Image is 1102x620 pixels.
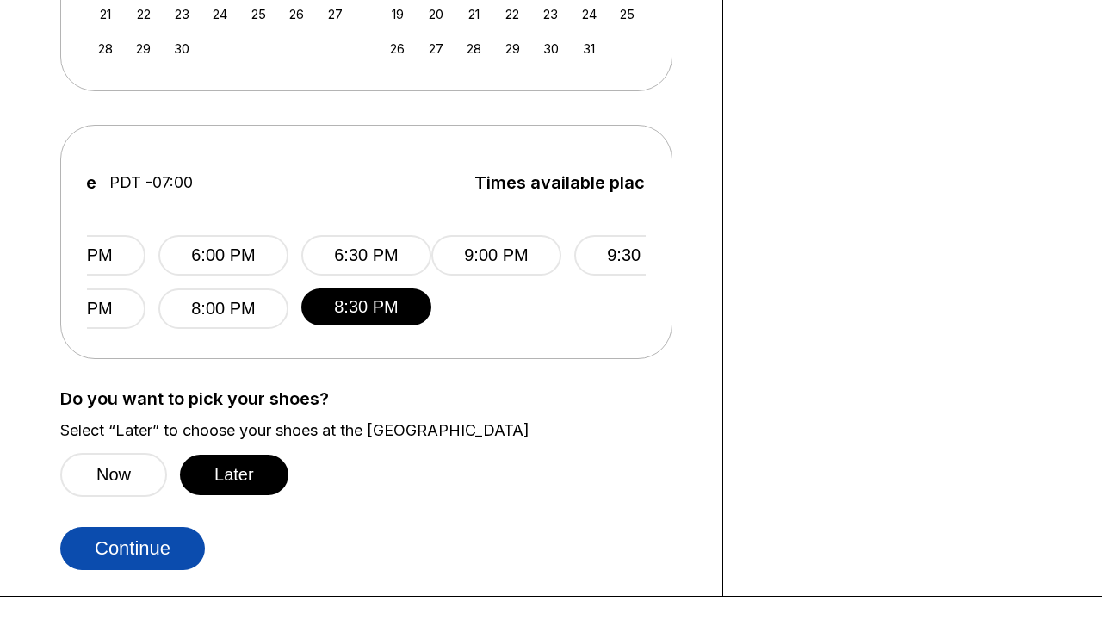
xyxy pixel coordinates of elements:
[158,235,288,276] button: 6:00 PM
[94,3,117,26] div: Choose Sunday, September 21st, 2025
[60,389,696,408] label: Do you want to pick your shoes?
[424,37,448,60] div: Choose Monday, October 27th, 2025
[578,37,601,60] div: Choose Friday, October 31st, 2025
[301,235,431,276] button: 6:30 PM
[132,3,155,26] div: Choose Monday, September 22nd, 2025
[539,37,562,60] div: Choose Thursday, October 30th, 2025
[424,3,448,26] div: Choose Monday, October 20th, 2025
[180,455,288,495] button: Later
[462,3,486,26] div: Choose Tuesday, October 21st, 2025
[109,173,193,192] span: PDT -07:00
[60,453,167,497] button: Now
[158,288,288,329] button: 8:00 PM
[208,3,232,26] div: Choose Wednesday, September 24th, 2025
[247,3,270,26] div: Choose Thursday, September 25th, 2025
[462,37,486,60] div: Choose Tuesday, October 28th, 2025
[386,37,409,60] div: Choose Sunday, October 26th, 2025
[324,3,347,26] div: Choose Saturday, September 27th, 2025
[501,37,524,60] div: Choose Wednesday, October 29th, 2025
[94,37,117,60] div: Choose Sunday, September 28th, 2025
[170,37,194,60] div: Choose Tuesday, September 30th, 2025
[616,3,639,26] div: Choose Saturday, October 25th, 2025
[574,235,704,276] button: 9:30 PM
[60,421,696,440] label: Select “Later” to choose your shoes at the [GEOGRAPHIC_DATA]
[170,3,194,26] div: Choose Tuesday, September 23rd, 2025
[386,3,409,26] div: Choose Sunday, October 19th, 2025
[578,3,601,26] div: Choose Friday, October 24th, 2025
[60,527,205,570] button: Continue
[431,235,561,276] button: 9:00 PM
[301,288,431,325] button: 8:30 PM
[132,37,155,60] div: Choose Monday, September 29th, 2025
[501,3,524,26] div: Choose Wednesday, October 22nd, 2025
[539,3,562,26] div: Choose Thursday, October 23rd, 2025
[474,173,655,192] span: Times available place
[285,3,308,26] div: Choose Friday, September 26th, 2025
